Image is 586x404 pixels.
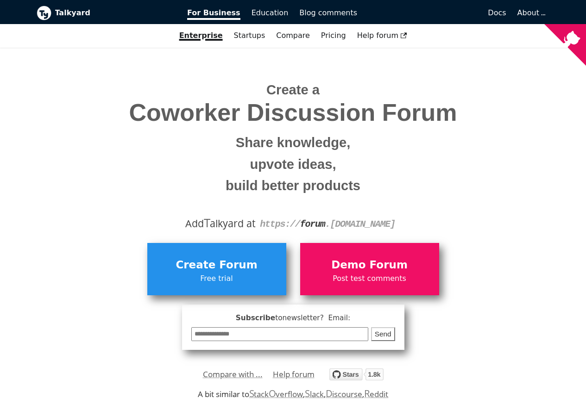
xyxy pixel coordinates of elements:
small: upvote ideas, [44,154,543,175]
span: to newsletter ? Email: [275,314,350,322]
a: Discourse [326,389,362,399]
a: Docs [363,5,512,21]
small: build better products [44,175,543,197]
a: Slack [305,389,323,399]
span: For Business [187,8,240,20]
a: Pricing [315,28,352,44]
span: Post test comments [305,273,435,285]
small: Share knowledge, [44,132,543,154]
strong: forum [300,219,325,230]
span: Free trial [152,273,282,285]
span: D [326,387,333,400]
a: Compare with ... [203,367,263,381]
a: Blog comments [294,5,363,21]
a: Create ForumFree trial [147,243,286,295]
span: O [269,387,276,400]
a: Startups [228,28,271,44]
a: Compare [276,31,310,40]
a: For Business [182,5,246,21]
span: Demo Forum [305,256,435,274]
a: Star debiki/talkyard on GitHub [329,370,384,383]
b: Talkyard [55,7,175,19]
a: Help forum [273,367,315,381]
div: Add alkyard at [44,216,543,231]
a: Reddit [364,389,388,399]
a: Enterprise [174,28,228,44]
span: Subscribe [191,312,395,324]
span: Docs [488,8,506,17]
a: About [517,8,544,17]
a: StackOverflow [249,389,303,399]
span: S [249,387,254,400]
a: Education [246,5,294,21]
span: R [364,387,370,400]
a: Demo ForumPost test comments [300,243,439,295]
button: Send [371,327,395,342]
img: Talkyard logo [37,6,51,20]
span: T [204,214,210,231]
span: Help forum [357,31,407,40]
span: Create Forum [152,256,282,274]
code: https:// . [DOMAIN_NAME] [260,219,395,230]
a: Talkyard logoTalkyard [37,6,175,20]
img: talkyard.svg [329,368,384,380]
span: Coworker Discussion Forum [44,99,543,126]
span: S [305,387,310,400]
span: Blog comments [299,8,357,17]
span: Create a [266,82,320,97]
span: Education [252,8,289,17]
a: Help forum [352,28,413,44]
